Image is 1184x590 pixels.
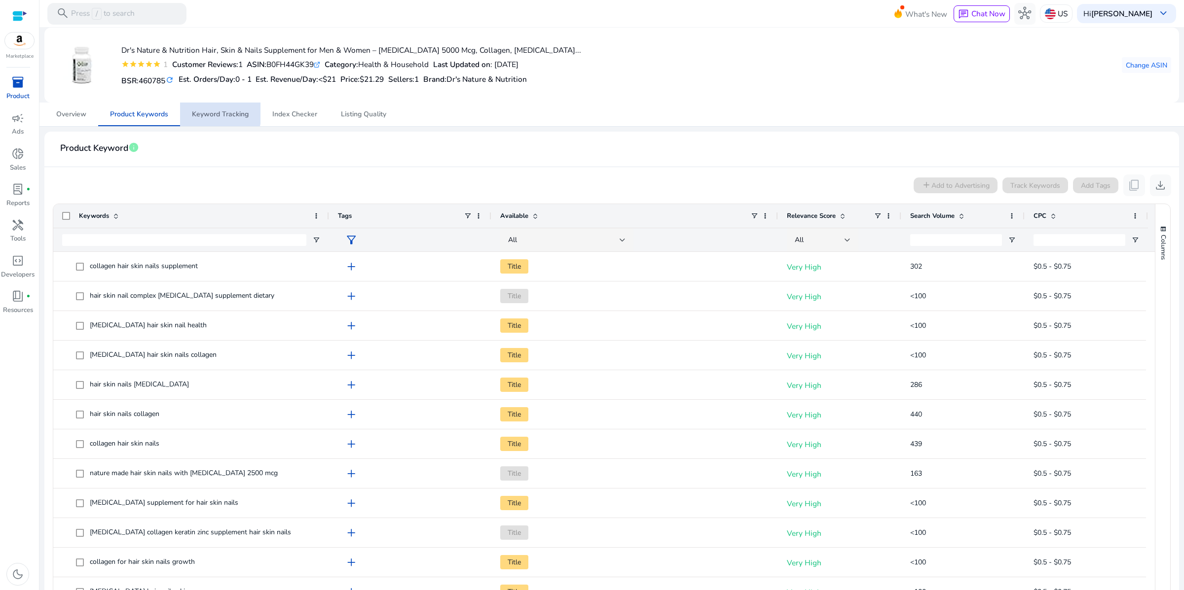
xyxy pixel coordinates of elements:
span: collagen hair skin nails supplement [90,261,198,271]
span: 0 - 1 [235,74,252,84]
span: Title [500,555,528,569]
span: add [345,379,358,391]
img: amazon.svg [5,33,35,49]
span: fiber_manual_record [26,294,31,299]
span: 460785 [139,75,165,86]
span: Overview [56,111,86,118]
span: collagen for hair skin nails growth [90,557,195,566]
span: $0.5 - $0.75 [1034,321,1071,330]
span: All [795,235,804,244]
span: lab_profile [11,183,24,196]
span: Listing Quality [341,111,386,118]
p: Developers [1,270,35,280]
p: Resources [3,306,33,315]
span: Available [500,211,528,220]
p: Very High [787,464,892,484]
p: Very High [787,405,892,425]
span: <100 [910,557,926,567]
span: add [345,260,358,273]
span: Title [500,348,528,362]
span: 286 [910,380,922,389]
span: Columns [1159,235,1168,260]
span: Keywords [79,211,109,220]
p: Very High [787,346,892,366]
p: Press to search [71,8,135,20]
p: Tools [10,234,26,244]
span: [MEDICAL_DATA] hair skin nails collagen [90,350,217,359]
span: info [128,142,139,153]
span: add [345,319,358,332]
span: add [345,497,358,510]
div: Health & Household [325,59,429,70]
button: Open Filter Menu [1008,236,1016,244]
img: us.svg [1045,8,1056,19]
p: Marketplace [6,53,34,60]
span: hair skin nail complex [MEDICAL_DATA] supplement dietary [90,291,274,300]
div: 1 [161,59,168,70]
p: Ads [12,127,24,137]
span: <100 [910,291,926,301]
p: Sales [10,163,26,173]
span: Title [500,259,528,274]
span: fiber_manual_record [26,187,31,192]
p: Very High [787,375,892,395]
span: $0.5 - $0.75 [1034,439,1071,449]
p: Reports [6,199,30,208]
span: 302 [910,262,922,271]
div: B0FH44GK39 [247,59,320,70]
h5: Est. Revenue/Day: [256,75,336,84]
p: Very High [787,316,892,336]
span: hub [1018,7,1031,20]
p: Very High [787,553,892,573]
span: add [345,438,358,451]
span: Title [500,318,528,333]
p: Very High [787,493,892,514]
span: 1 [414,74,419,84]
span: Chat Now [971,8,1005,19]
span: add [345,408,358,421]
input: Search Volume Filter Input [910,234,1002,246]
span: [MEDICAL_DATA] collagen keratin zinc supplement hair skin nails [90,527,291,537]
span: add [345,290,358,303]
mat-icon: star [137,60,145,68]
span: chat [958,9,969,20]
span: download [1154,179,1167,192]
span: keyboard_arrow_down [1157,7,1170,20]
button: download [1150,174,1172,196]
span: hair skin nails [MEDICAL_DATA] [90,380,189,389]
span: code_blocks [11,254,24,267]
p: Product [6,92,30,102]
span: 439 [910,439,922,449]
span: Change ASIN [1126,60,1167,70]
div: : [DATE] [433,59,518,70]
span: donut_small [11,147,24,160]
span: book_4 [11,290,24,303]
span: Title [500,437,528,451]
span: add [345,556,358,569]
button: Open Filter Menu [312,236,320,244]
span: Title [500,466,528,481]
button: hub [1014,3,1036,25]
span: add [345,467,358,480]
button: chatChat Now [954,5,1009,22]
span: Title [500,525,528,540]
span: add [345,349,358,362]
span: Title [500,378,528,392]
h5: BSR: [121,74,174,85]
span: $0.5 - $0.75 [1034,410,1071,419]
span: CPC [1034,211,1046,220]
span: $0.5 - $0.75 [1034,557,1071,567]
span: Product Keyword [60,139,128,157]
span: Dr's Nature & Nutrition [446,74,527,84]
mat-icon: refresh [165,75,174,85]
h5: Est. Orders/Day: [179,75,252,84]
span: Index Checker [272,111,317,118]
span: [MEDICAL_DATA] hair skin nail health [90,320,207,330]
span: $21.29 [360,74,384,84]
span: All [508,235,517,244]
span: $0.5 - $0.75 [1034,469,1071,478]
b: Category: [325,59,358,69]
h4: Dr's Nature & Nutrition Hair, Skin & Nails Supplement for Men & Women – [MEDICAL_DATA] 5000 Mcg, ... [121,46,581,55]
span: Brand [423,74,444,84]
mat-icon: star [153,60,161,68]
